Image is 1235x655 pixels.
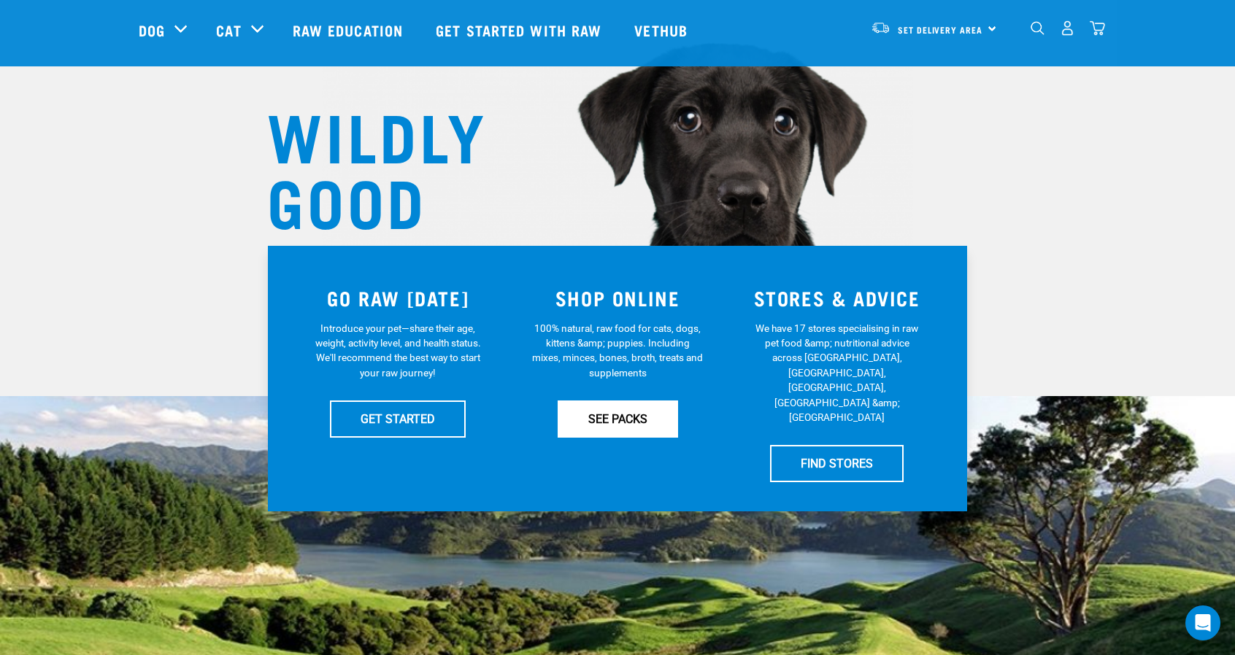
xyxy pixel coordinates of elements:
[898,27,982,32] span: Set Delivery Area
[297,287,499,309] h3: GO RAW [DATE]
[1060,20,1075,36] img: user.png
[751,321,923,425] p: We have 17 stores specialising in raw pet food &amp; nutritional advice across [GEOGRAPHIC_DATA],...
[139,19,165,41] a: Dog
[871,21,890,34] img: van-moving.png
[736,287,938,309] h3: STORES & ADVICE
[1185,605,1220,640] div: Open Intercom Messenger
[517,287,719,309] h3: SHOP ONLINE
[330,400,466,437] a: GET STARTED
[1090,20,1105,36] img: home-icon@2x.png
[312,321,484,381] p: Introduce your pet—share their age, weight, activity level, and health status. We'll recommend th...
[770,445,904,481] a: FIND STORES
[216,19,241,41] a: Cat
[558,400,678,437] a: SEE PACKS
[421,1,620,59] a: Get started with Raw
[278,1,421,59] a: Raw Education
[620,1,706,59] a: Vethub
[267,101,559,298] h1: WILDLY GOOD NUTRITION
[532,321,704,381] p: 100% natural, raw food for cats, dogs, kittens &amp; puppies. Including mixes, minces, bones, bro...
[1031,21,1044,35] img: home-icon-1@2x.png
